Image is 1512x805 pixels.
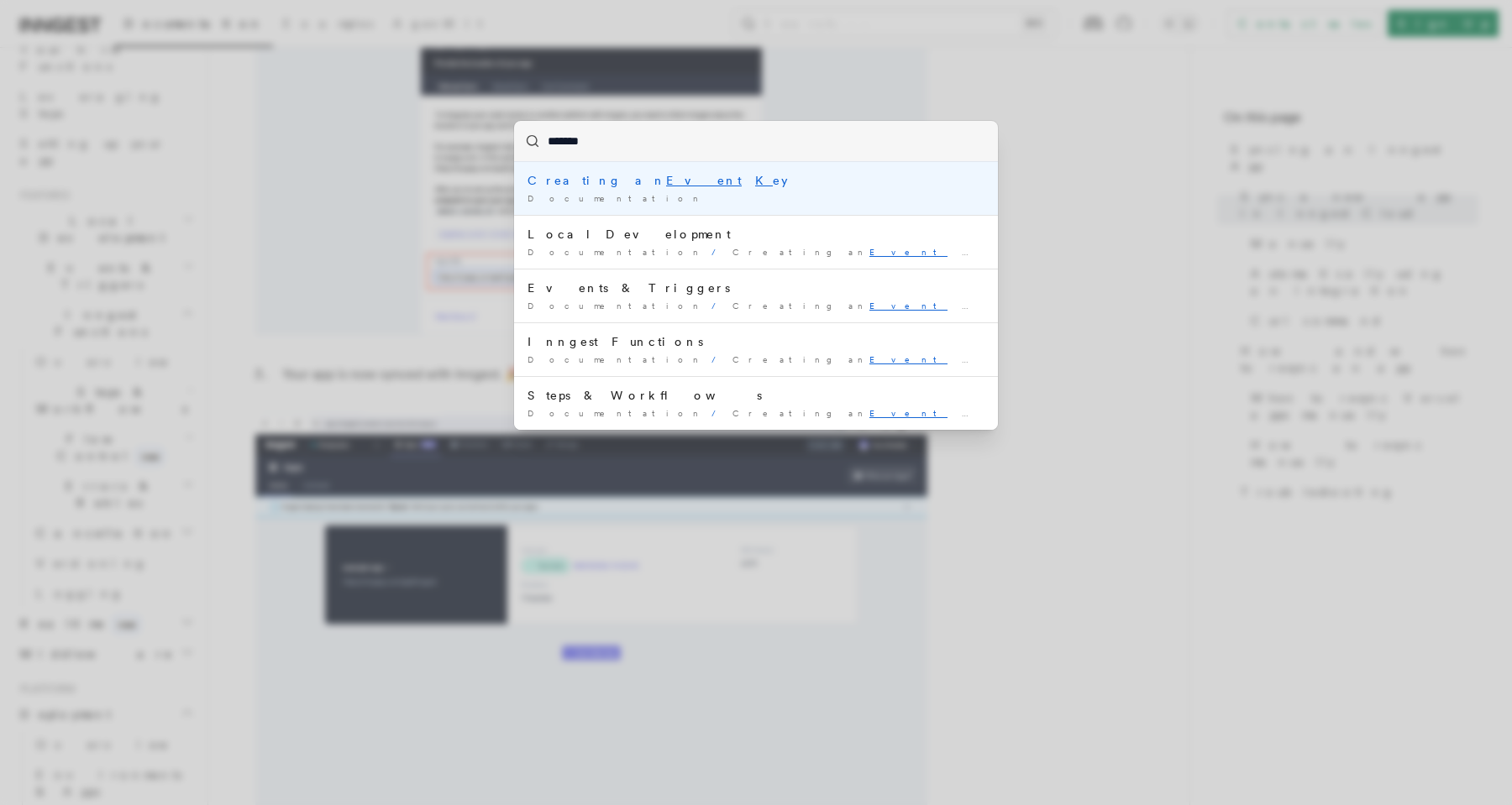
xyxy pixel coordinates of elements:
[732,354,995,364] span: Creating an ey
[869,408,948,418] mark: Event
[869,301,948,311] mark: Event
[528,354,705,364] span: Documentation
[732,408,995,418] span: Creating an ey
[711,354,726,364] span: /
[711,247,726,257] span: /
[711,408,726,418] span: /
[528,226,984,243] div: Local Development
[528,408,705,418] span: Documentation
[755,174,773,187] mark: K
[711,301,726,311] span: /
[732,301,995,311] span: Creating an ey
[528,301,705,311] span: Documentation
[528,333,984,350] div: Inngest Functions
[869,247,948,257] mark: Event
[869,354,948,364] mark: Event
[528,280,984,296] div: Events & Triggers
[528,193,705,203] span: Documentation
[528,247,705,257] span: Documentation
[666,174,742,187] mark: Event
[528,172,984,189] div: Creating an ey
[528,387,984,404] div: Steps & Workflows
[732,247,995,257] span: Creating an ey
